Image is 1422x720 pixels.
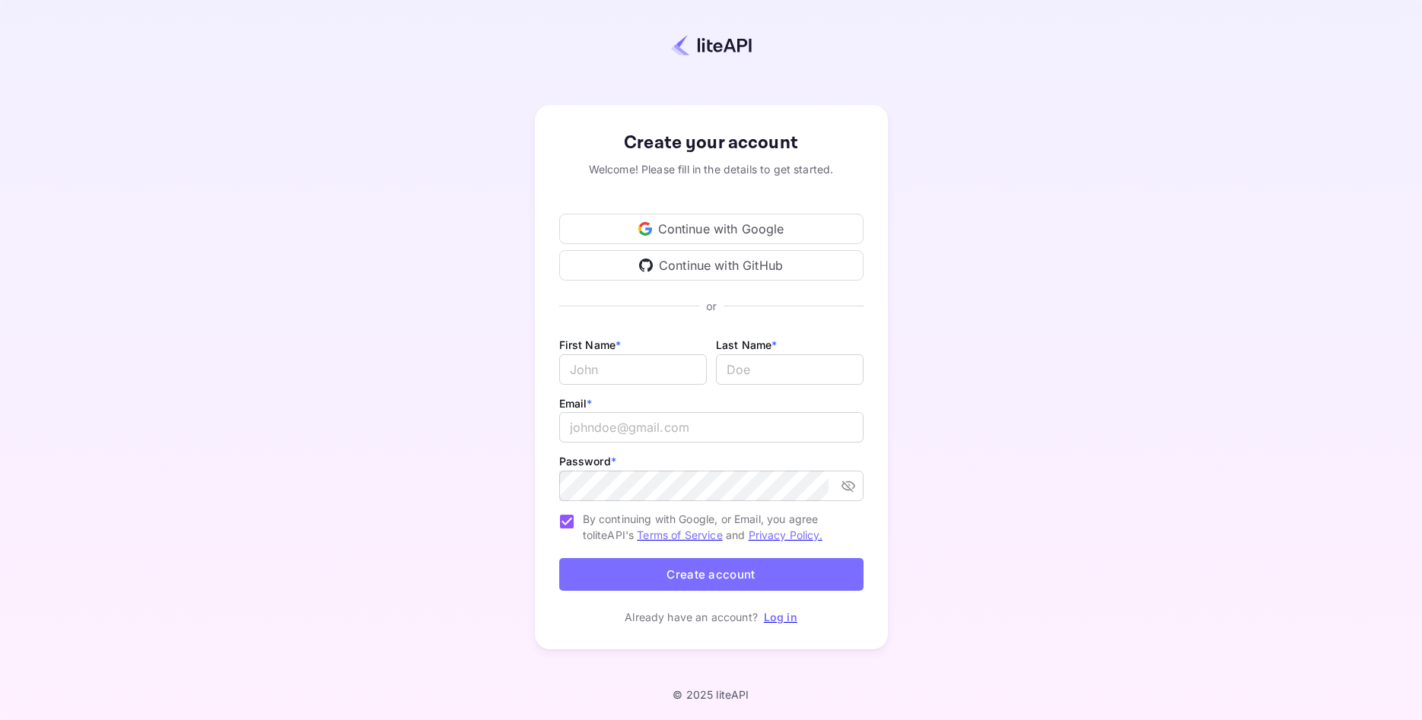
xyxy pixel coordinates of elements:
[559,338,622,351] label: First Name
[559,412,864,442] input: johndoe@gmail.com
[625,609,758,625] p: Already have an account?
[559,455,616,468] label: Password
[749,528,822,541] a: Privacy Policy.
[559,250,864,281] div: Continue with GitHub
[559,397,593,410] label: Email
[559,214,864,244] div: Continue with Google
[716,354,864,385] input: Doe
[559,354,707,385] input: John
[559,161,864,177] div: Welcome! Please fill in the details to get started.
[671,34,752,56] img: liteapi
[673,688,749,701] p: © 2025 liteAPI
[559,558,864,591] button: Create account
[716,338,778,351] label: Last Name
[764,611,797,623] a: Log in
[637,528,722,541] a: Terms of Service
[583,511,851,543] span: By continuing with Google, or Email, you agree to liteAPI's and
[559,129,864,157] div: Create your account
[835,472,862,500] button: toggle password visibility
